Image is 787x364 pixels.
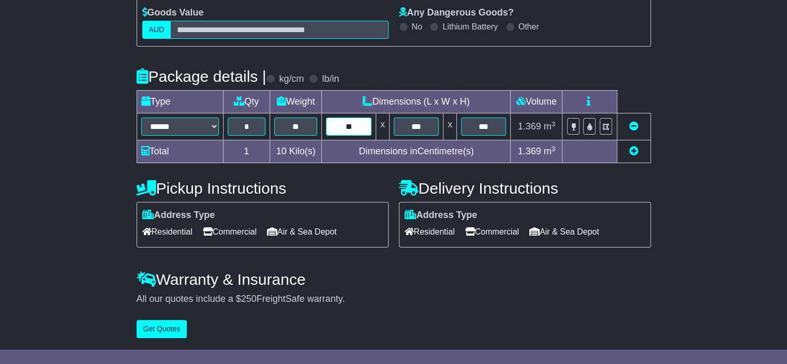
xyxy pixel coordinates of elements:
[405,224,455,240] span: Residential
[399,7,514,19] label: Any Dangerous Goods?
[137,294,651,305] div: All our quotes include a $ FreightSafe warranty.
[405,210,478,221] label: Address Type
[142,224,192,240] span: Residential
[511,91,562,113] td: Volume
[518,22,539,32] label: Other
[276,146,287,156] span: 10
[552,120,556,128] sup: 3
[376,113,389,140] td: x
[322,140,511,163] td: Dimensions in Centimetre(s)
[267,224,337,240] span: Air & Sea Depot
[465,224,519,240] span: Commercial
[142,210,215,221] label: Address Type
[552,145,556,153] sup: 3
[629,146,638,156] a: Add new item
[443,113,457,140] td: x
[412,22,422,32] label: No
[203,224,257,240] span: Commercial
[223,91,270,113] td: Qty
[137,68,266,85] h4: Package details |
[544,121,556,132] span: m
[241,294,257,304] span: 250
[322,91,511,113] td: Dimensions (L x W x H)
[142,7,204,19] label: Goods Value
[518,146,541,156] span: 1.369
[279,74,304,85] label: kg/cm
[629,121,638,132] a: Remove this item
[137,91,223,113] td: Type
[137,140,223,163] td: Total
[442,22,498,32] label: Lithium Battery
[544,146,556,156] span: m
[270,140,322,163] td: Kilo(s)
[137,180,389,197] h4: Pickup Instructions
[223,140,270,163] td: 1
[322,74,339,85] label: lb/in
[270,91,322,113] td: Weight
[518,121,541,132] span: 1.369
[137,320,187,338] button: Get Quotes
[399,180,651,197] h4: Delivery Instructions
[142,21,171,39] label: AUD
[137,271,651,288] h4: Warranty & Insurance
[529,224,599,240] span: Air & Sea Depot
